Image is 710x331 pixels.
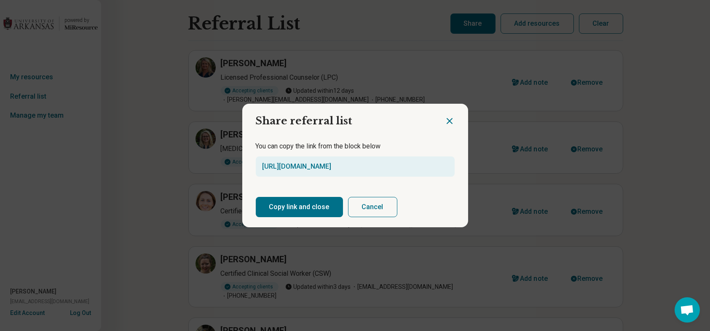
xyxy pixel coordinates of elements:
h2: Share referral list [242,104,445,132]
button: Copy link and close [256,197,343,217]
button: Close dialog [445,116,455,126]
p: You can copy the link from the block below [256,141,455,151]
a: [URL][DOMAIN_NAME] [263,162,332,170]
button: Cancel [348,197,397,217]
